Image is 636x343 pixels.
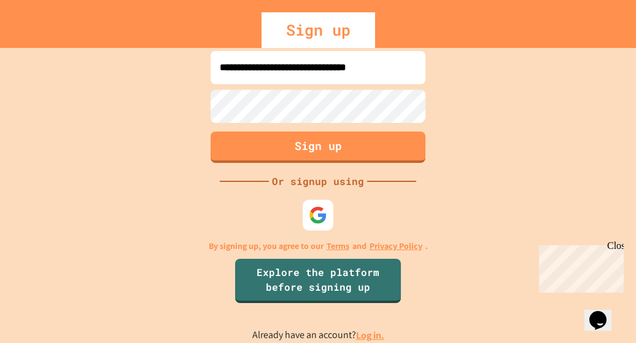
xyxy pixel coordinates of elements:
[5,5,85,78] div: Chat with us now!Close
[211,132,425,163] button: Sign up
[262,12,375,48] div: Sign up
[356,329,384,342] a: Log in.
[327,240,349,253] a: Terms
[269,174,367,189] div: Or signup using
[584,294,624,331] iframe: chat widget
[235,259,401,303] a: Explore the platform before signing up
[309,206,327,224] img: google-icon.svg
[252,328,384,343] p: Already have an account?
[534,240,624,293] iframe: chat widget
[370,240,422,253] a: Privacy Policy
[209,240,428,253] p: By signing up, you agree to our and .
